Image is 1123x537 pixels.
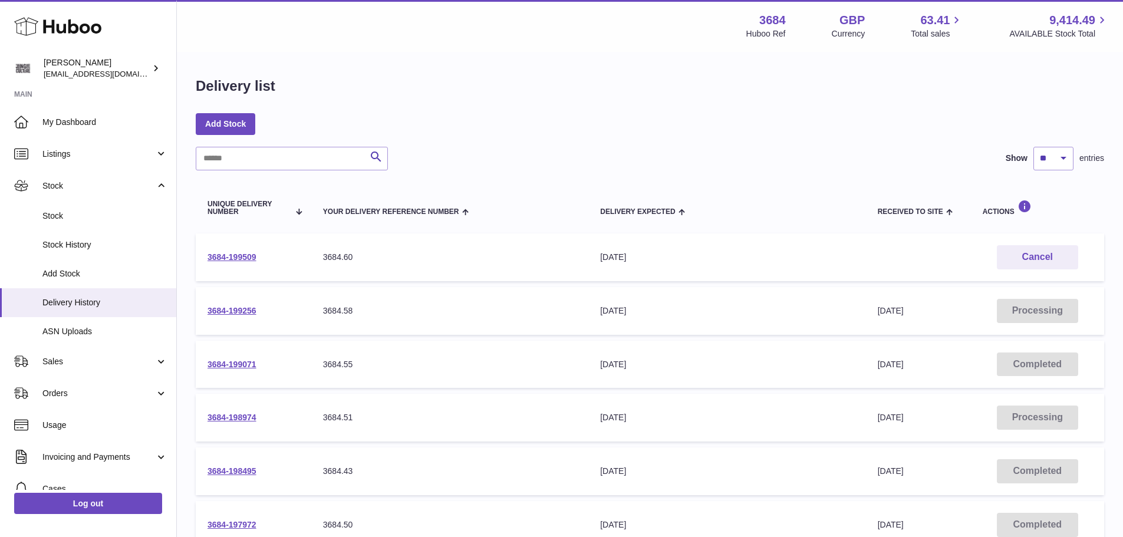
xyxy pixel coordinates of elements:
a: 3684-198974 [208,413,256,422]
div: [DATE] [600,359,854,370]
div: [DATE] [600,305,854,317]
strong: 3684 [759,12,786,28]
span: Unique Delivery Number [208,200,289,216]
span: Invoicing and Payments [42,452,155,463]
a: 9,414.49 AVAILABLE Stock Total [1009,12,1109,39]
a: 63.41 Total sales [911,12,963,39]
span: Orders [42,388,155,399]
div: Currency [832,28,865,39]
span: Total sales [911,28,963,39]
span: Delivery History [42,297,167,308]
div: 3684.58 [323,305,577,317]
button: Cancel [997,245,1078,269]
div: 3684.55 [323,359,577,370]
span: [DATE] [878,466,904,476]
span: 63.41 [920,12,950,28]
div: [DATE] [600,252,854,263]
div: [DATE] [600,466,854,477]
img: theinternationalventure@gmail.com [14,60,32,77]
a: Add Stock [196,113,255,134]
a: 3684-199256 [208,306,256,315]
span: [DATE] [878,360,904,369]
a: Log out [14,493,162,514]
a: 3684-198495 [208,466,256,476]
span: Add Stock [42,268,167,279]
div: [DATE] [600,519,854,531]
a: 3684-199071 [208,360,256,369]
span: Stock [42,180,155,192]
a: 3684-199509 [208,252,256,262]
div: 3684.51 [323,412,577,423]
span: entries [1079,153,1104,164]
div: Huboo Ref [746,28,786,39]
span: [EMAIL_ADDRESS][DOMAIN_NAME] [44,69,173,78]
span: Stock History [42,239,167,251]
span: 9,414.49 [1049,12,1095,28]
h1: Delivery list [196,77,275,95]
span: Listings [42,149,155,160]
span: Usage [42,420,167,431]
div: [PERSON_NAME] [44,57,150,80]
span: Stock [42,210,167,222]
span: Delivery Expected [600,208,675,216]
div: Actions [983,200,1092,216]
span: [DATE] [878,520,904,529]
span: ASN Uploads [42,326,167,337]
span: My Dashboard [42,117,167,128]
span: Received to Site [878,208,943,216]
span: AVAILABLE Stock Total [1009,28,1109,39]
strong: GBP [839,12,865,28]
span: [DATE] [878,413,904,422]
div: 3684.60 [323,252,577,263]
div: 3684.50 [323,519,577,531]
span: Your Delivery Reference Number [323,208,459,216]
span: Cases [42,483,167,495]
span: Sales [42,356,155,367]
span: [DATE] [878,306,904,315]
div: [DATE] [600,412,854,423]
label: Show [1006,153,1028,164]
a: 3684-197972 [208,520,256,529]
div: 3684.43 [323,466,577,477]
